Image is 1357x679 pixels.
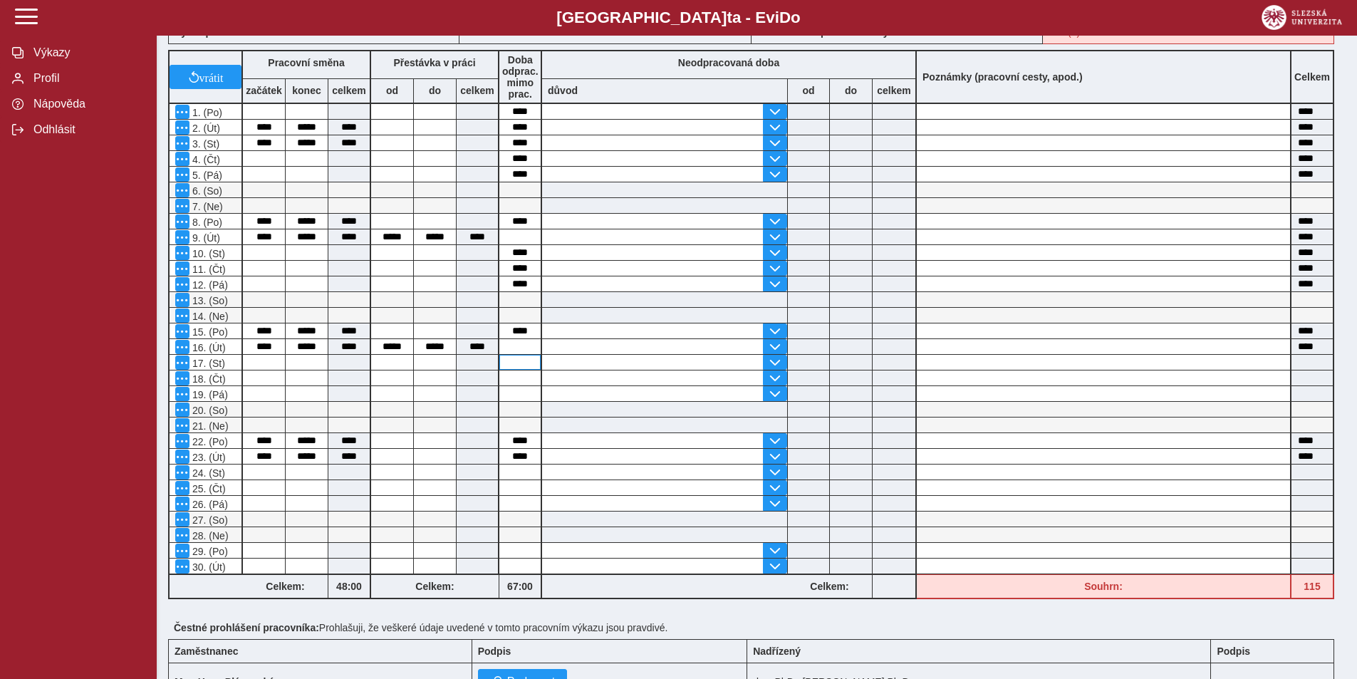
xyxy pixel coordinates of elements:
[175,646,238,657] b: Zaměstnanec
[189,452,226,463] span: 23. (Út)
[268,57,344,68] b: Pracovní směna
[873,85,915,96] b: celkem
[175,199,189,213] button: Menu
[189,107,222,118] span: 1. (Po)
[199,71,224,83] span: vrátit
[548,85,578,96] b: důvod
[175,261,189,276] button: Menu
[189,530,229,541] span: 28. (Ne)
[175,136,189,150] button: Menu
[371,85,413,96] b: od
[243,581,328,592] b: Celkem:
[286,85,328,96] b: konec
[189,546,228,557] span: 29. (Po)
[175,105,189,119] button: Menu
[787,581,872,592] b: Celkem:
[788,85,829,96] b: od
[175,214,189,229] button: Menu
[189,295,228,306] span: 13. (So)
[29,72,145,85] span: Profil
[189,358,225,369] span: 17. (St)
[189,185,222,197] span: 6. (So)
[175,418,189,432] button: Menu
[1084,581,1123,592] b: Souhrn:
[189,342,226,353] span: 16. (Út)
[175,403,189,417] button: Menu
[478,646,511,657] b: Podpis
[170,65,241,89] button: vrátit
[175,309,189,323] button: Menu
[189,405,228,416] span: 20. (So)
[175,356,189,370] button: Menu
[189,467,225,479] span: 24. (St)
[175,387,189,401] button: Menu
[830,85,872,96] b: do
[502,54,539,100] b: Doba odprac. mimo prac.
[175,544,189,558] button: Menu
[189,389,228,400] span: 19. (Pá)
[753,646,801,657] b: Nadřízený
[168,616,1346,639] div: Prohlašuji, že veškeré údaje uvedené v tomto pracovním výkazu jsou pravdivé.
[917,71,1088,83] b: Poznámky (pracovní cesty, apod.)
[1262,5,1342,30] img: logo_web_su.png
[29,123,145,136] span: Odhlásit
[678,57,779,68] b: Neodpracovaná doba
[1217,646,1250,657] b: Podpis
[43,9,1314,27] b: [GEOGRAPHIC_DATA] a - Evi
[189,248,225,259] span: 10. (St)
[328,581,370,592] b: 48:00
[175,120,189,135] button: Menu
[175,497,189,511] button: Menu
[175,246,189,260] button: Menu
[499,581,541,592] b: 67:00
[189,123,220,134] span: 2. (Út)
[393,57,475,68] b: Přestávka v práci
[1291,581,1333,592] b: 115
[1291,574,1334,599] div: Fond pracovní doby (176 h) a součet hodin (115 h) se neshodují!
[175,277,189,291] button: Menu
[174,622,319,633] b: Čestné prohlášení pracovníka:
[189,232,220,244] span: 9. (Út)
[29,46,145,59] span: Výkazy
[189,154,220,165] span: 4. (Čt)
[791,9,801,26] span: o
[189,499,228,510] span: 26. (Pá)
[175,324,189,338] button: Menu
[189,561,226,573] span: 30. (Út)
[189,311,229,322] span: 14. (Ne)
[175,230,189,244] button: Menu
[371,581,499,592] b: Celkem:
[189,326,228,338] span: 15. (Po)
[189,436,228,447] span: 22. (Po)
[175,559,189,574] button: Menu
[175,293,189,307] button: Menu
[175,340,189,354] button: Menu
[1294,71,1330,83] b: Celkem
[175,481,189,495] button: Menu
[175,371,189,385] button: Menu
[189,279,228,291] span: 12. (Pá)
[779,9,791,26] span: D
[189,201,223,212] span: 7. (Ne)
[189,373,226,385] span: 18. (Čt)
[917,574,1291,599] div: Fond pracovní doby (176 h) a součet hodin (115 h) se neshodují!
[189,264,226,275] span: 11. (Čt)
[457,85,498,96] b: celkem
[328,85,370,96] b: celkem
[727,9,732,26] span: t
[189,170,222,181] span: 5. (Pá)
[175,465,189,480] button: Menu
[189,483,226,494] span: 25. (Čt)
[29,98,145,110] span: Nápověda
[189,217,222,228] span: 8. (Po)
[243,85,285,96] b: začátek
[189,420,229,432] span: 21. (Ne)
[414,85,456,96] b: do
[189,138,219,150] span: 3. (St)
[175,528,189,542] button: Menu
[175,512,189,527] button: Menu
[175,450,189,464] button: Menu
[189,514,228,526] span: 27. (So)
[175,167,189,182] button: Menu
[175,152,189,166] button: Menu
